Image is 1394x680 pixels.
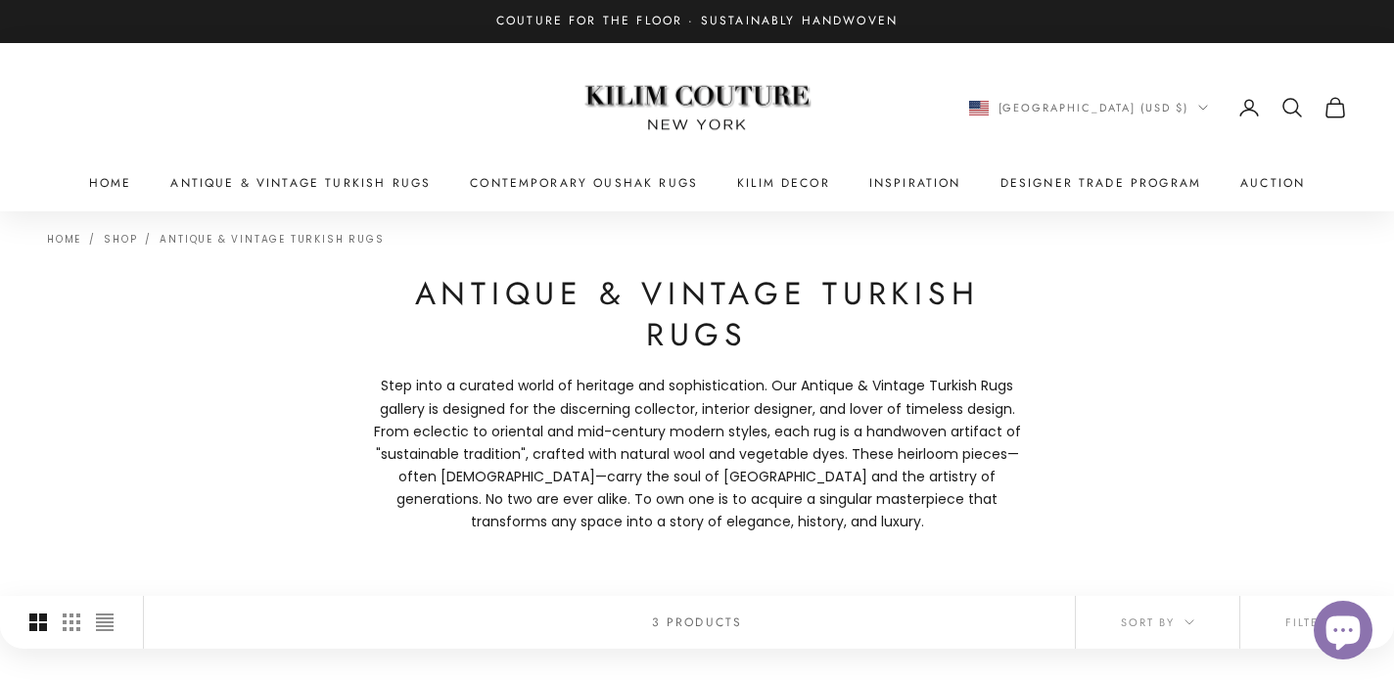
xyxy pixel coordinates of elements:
button: Change country or currency [969,99,1209,116]
nav: Breadcrumb [47,231,384,245]
button: Filter (2) [1240,596,1394,649]
h1: Antique & Vintage Turkish Rugs [364,274,1030,355]
p: Step into a curated world of heritage and sophistication. Our Antique & Vintage Turkish Rugs gall... [364,375,1030,533]
button: Switch to compact product images [96,596,114,649]
p: 3 products [652,612,743,632]
summary: Kilim Decor [737,173,830,193]
a: Contemporary Oushak Rugs [470,173,698,193]
span: Sort by [1121,613,1194,631]
nav: Primary navigation [47,173,1347,193]
img: Logo of Kilim Couture New York [575,62,819,155]
a: Home [47,232,81,247]
a: Antique & Vintage Turkish Rugs [160,232,384,247]
img: United States [969,101,989,115]
button: Switch to larger product images [29,596,47,649]
nav: Secondary navigation [969,96,1348,119]
a: Inspiration [869,173,961,193]
inbox-online-store-chat: Shopify online store chat [1308,601,1378,664]
button: Switch to smaller product images [63,596,80,649]
a: Antique & Vintage Turkish Rugs [170,173,431,193]
a: Home [89,173,132,193]
span: [GEOGRAPHIC_DATA] (USD $) [999,99,1189,116]
button: Sort by [1076,596,1239,649]
a: Designer Trade Program [1000,173,1202,193]
a: Shop [104,232,137,247]
p: Couture for the Floor · Sustainably Handwoven [496,12,898,31]
a: Auction [1240,173,1305,193]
